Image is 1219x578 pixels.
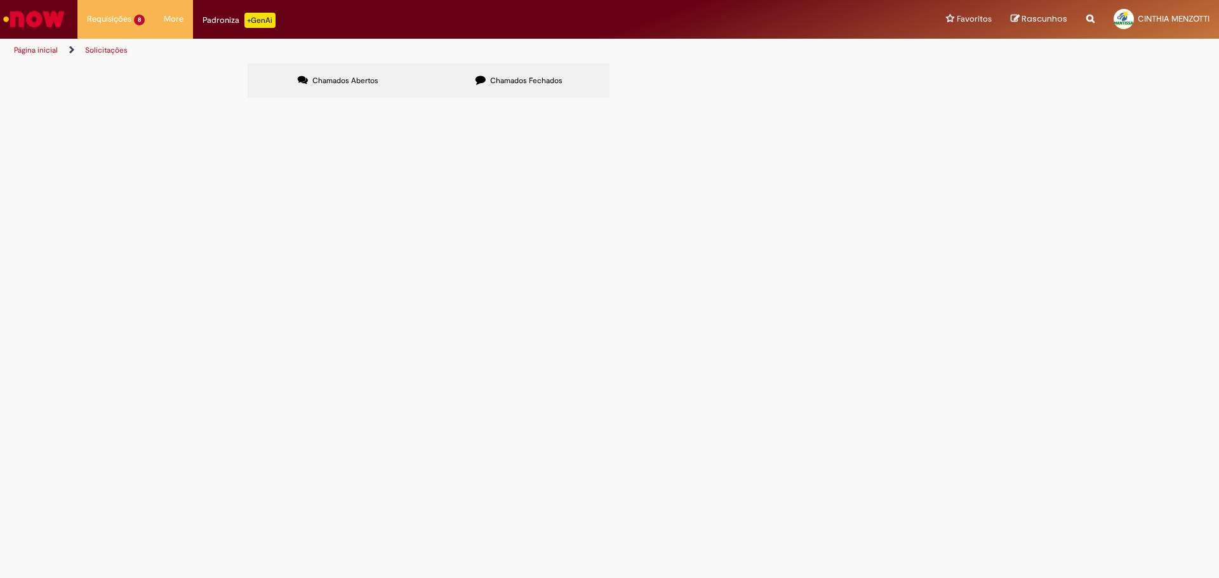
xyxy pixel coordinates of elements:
[87,13,131,25] span: Requisições
[957,13,992,25] span: Favoritos
[134,15,145,25] span: 8
[10,39,803,62] ul: Trilhas de página
[85,45,128,55] a: Solicitações
[244,13,276,28] p: +GenAi
[164,13,183,25] span: More
[1138,13,1209,24] span: CINTHIA MENZOTTI
[203,13,276,28] div: Padroniza
[1011,13,1067,25] a: Rascunhos
[1,6,67,32] img: ServiceNow
[312,76,378,86] span: Chamados Abertos
[490,76,563,86] span: Chamados Fechados
[14,45,58,55] a: Página inicial
[1022,13,1067,25] span: Rascunhos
